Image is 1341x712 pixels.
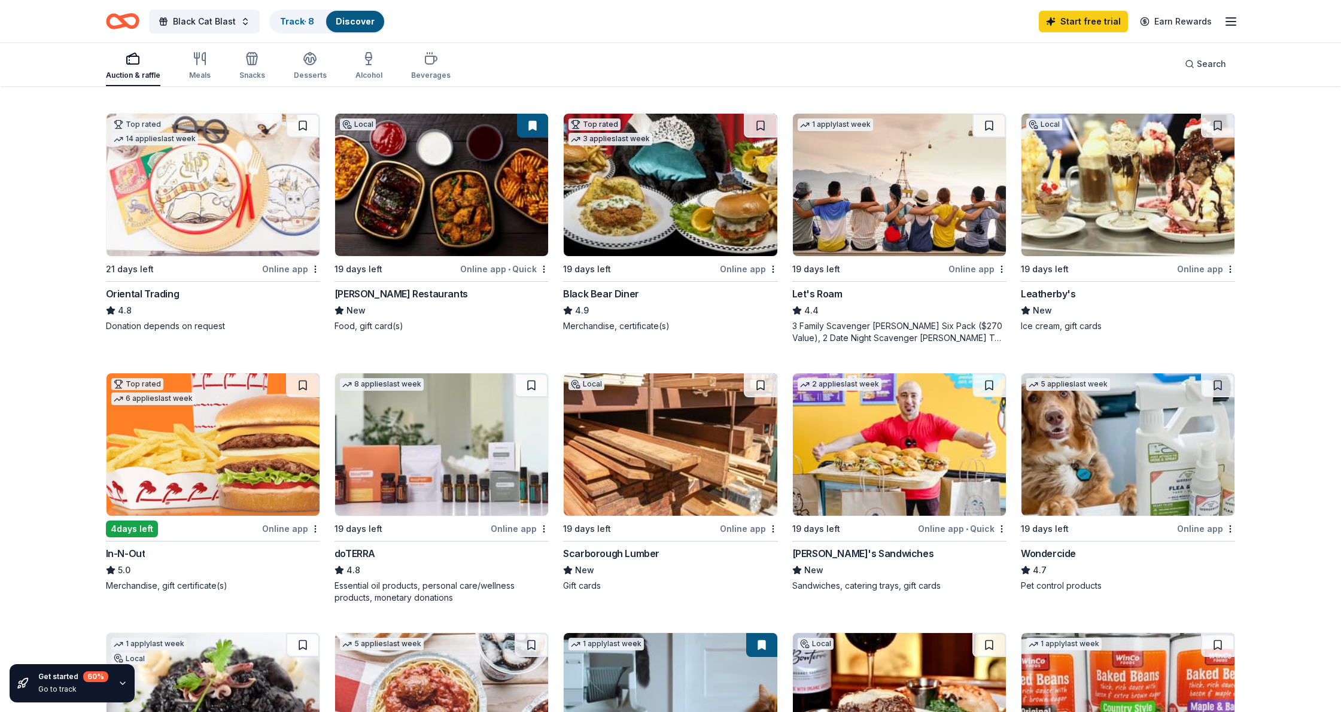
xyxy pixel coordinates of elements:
div: 3 applies last week [568,133,652,145]
button: Beverages [411,47,451,86]
img: Image for Oriental Trading [107,114,320,256]
img: Image for Leatherby's [1021,114,1234,256]
div: 19 days left [1021,522,1069,536]
a: Image for In-N-OutTop rated6 applieslast week4days leftOnline appIn-N-Out5.0Merchandise, gift cer... [106,373,320,592]
div: 1 apply last week [1026,638,1102,650]
button: Snacks [239,47,265,86]
img: Image for Wondercide [1021,373,1234,516]
img: Image for Black Bear Diner [564,114,777,256]
div: Top rated [111,118,163,130]
div: 19 days left [1021,262,1069,276]
div: 19 days left [563,262,611,276]
div: Online app Quick [460,261,549,276]
div: 14 applies last week [111,133,198,145]
a: Image for Ike's Sandwiches2 applieslast week19 days leftOnline app•Quick[PERSON_NAME]'s Sandwiche... [792,373,1006,592]
div: Desserts [294,71,327,80]
a: Image for Oriental TradingTop rated14 applieslast week21 days leftOnline appOriental Trading4.8Do... [106,113,320,332]
div: Top rated [568,118,621,130]
div: Online app [1177,521,1235,536]
div: 1 apply last week [798,118,873,131]
div: 3 Family Scavenger [PERSON_NAME] Six Pack ($270 Value), 2 Date Night Scavenger [PERSON_NAME] Two ... [792,320,1006,344]
div: Local [798,638,834,650]
div: 19 days left [335,262,382,276]
img: Image for Let's Roam [793,114,1006,256]
div: Scarborough Lumber [563,546,659,561]
a: Image for Black Bear DinerTop rated3 applieslast week19 days leftOnline appBlack Bear Diner4.9Mer... [563,113,777,332]
span: 4.8 [118,303,132,318]
div: Local [340,118,376,130]
button: Search [1175,52,1236,76]
div: In-N-Out [106,546,145,561]
span: Black Cat Blast [173,14,236,29]
div: 21 days left [106,262,154,276]
button: Desserts [294,47,327,86]
img: Image for In-N-Out [107,373,320,516]
div: 19 days left [792,522,840,536]
div: Local [1026,118,1062,130]
div: 4 days left [106,521,158,537]
div: Alcohol [355,71,382,80]
div: 19 days left [563,522,611,536]
div: Let's Roam [792,287,843,301]
a: Track· 8 [280,16,314,26]
div: Donation depends on request [106,320,320,332]
div: Online app [720,521,778,536]
a: Home [106,7,139,35]
img: Image for Bennett's Restaurants [335,114,548,256]
div: doTERRA [335,546,375,561]
div: Online app Quick [918,521,1006,536]
div: [PERSON_NAME] Restaurants [335,287,468,301]
div: Merchandise, gift certificate(s) [106,580,320,592]
a: Start free trial [1039,11,1128,32]
span: 4.8 [346,563,360,577]
span: 4.9 [575,303,589,318]
div: 19 days left [792,262,840,276]
div: 6 applies last week [111,392,195,405]
div: Meals [189,71,211,80]
div: 5 applies last week [1026,378,1110,391]
button: Auction & raffle [106,47,160,86]
div: Online app [491,521,549,536]
button: Black Cat Blast [149,10,260,34]
div: Get started [38,671,108,682]
span: Search [1197,57,1226,71]
div: 1 apply last week [111,638,187,650]
img: Image for Ike's Sandwiches [793,373,1006,516]
a: Image for Bennett's RestaurantsLocal19 days leftOnline app•Quick[PERSON_NAME] RestaurantsNewFood,... [335,113,549,332]
a: Image for Wondercide5 applieslast week19 days leftOnline appWondercide4.7Pet control products [1021,373,1235,592]
span: New [804,563,823,577]
a: Image for doTERRA8 applieslast week19 days leftOnline appdoTERRA4.8Essential oil products, person... [335,373,549,604]
a: Discover [336,16,375,26]
div: Online app [948,261,1006,276]
span: 5.0 [118,563,130,577]
a: Image for Scarborough LumberLocal19 days leftOnline appScarborough LumberNewGift cards [563,373,777,592]
div: 19 days left [335,522,382,536]
div: 1 apply last week [568,638,644,650]
div: Oriental Trading [106,287,180,301]
a: Image for Leatherby'sLocal19 days leftOnline appLeatherby'sNewIce cream, gift cards [1021,113,1235,332]
div: Essential oil products, personal care/wellness products, monetary donations [335,580,549,604]
div: Beverages [411,71,451,80]
div: Wondercide [1021,546,1076,561]
span: New [346,303,366,318]
span: New [1033,303,1052,318]
img: Image for doTERRA [335,373,548,516]
button: Track· 8Discover [269,10,385,34]
div: Black Bear Diner [563,287,639,301]
div: Local [111,653,147,665]
span: 4.7 [1033,563,1047,577]
div: Food, gift card(s) [335,320,549,332]
span: 4.4 [804,303,819,318]
div: Online app [262,521,320,536]
img: Image for Scarborough Lumber [564,373,777,516]
div: Online app [1177,261,1235,276]
button: Alcohol [355,47,382,86]
div: Auction & raffle [106,71,160,80]
div: Local [568,378,604,390]
a: Image for Let's Roam1 applylast week19 days leftOnline appLet's Roam4.43 Family Scavenger [PERSON... [792,113,1006,344]
div: Sandwiches, catering trays, gift cards [792,580,1006,592]
span: • [508,264,510,274]
div: Pet control products [1021,580,1235,592]
div: Online app [262,261,320,276]
div: Go to track [38,684,108,694]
